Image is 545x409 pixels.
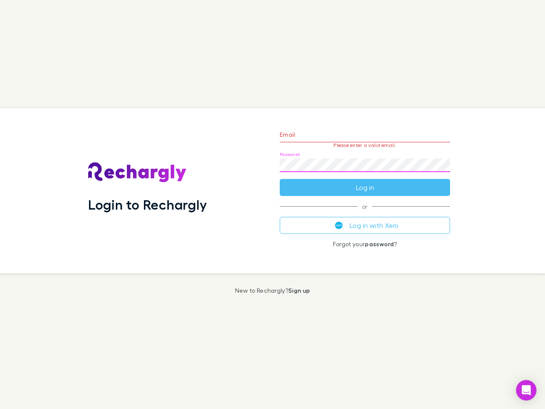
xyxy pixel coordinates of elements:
[280,151,300,158] label: Password
[235,287,310,294] p: New to Rechargly?
[88,196,207,213] h1: Login to Rechargly
[280,217,450,234] button: Log in with Xero
[516,380,536,400] div: Open Intercom Messenger
[280,142,450,148] p: Please enter a valid email.
[280,179,450,196] button: Log in
[88,162,187,183] img: Rechargly's Logo
[365,240,394,248] a: password
[288,287,310,294] a: Sign up
[335,222,343,229] img: Xero's logo
[280,241,450,248] p: Forgot your ?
